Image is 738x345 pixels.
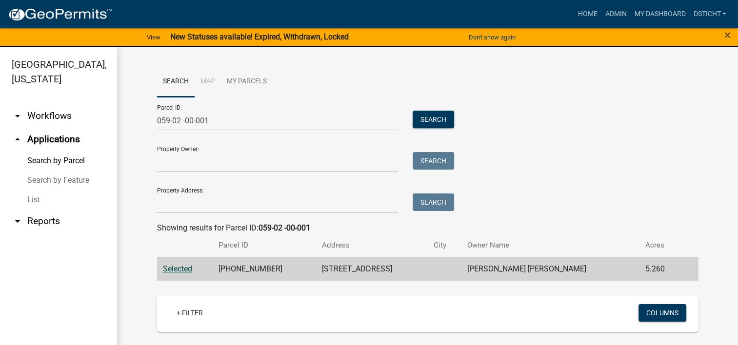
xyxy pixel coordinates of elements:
[724,28,731,42] span: ×
[12,134,23,145] i: arrow_drop_up
[465,29,519,45] button: Don't show again
[638,304,686,322] button: Columns
[163,264,192,273] a: Selected
[259,223,310,232] strong: 059-02 -00-001
[639,234,682,257] th: Acres
[574,5,601,23] a: Home
[461,234,639,257] th: Owner Name
[413,111,454,128] button: Search
[461,257,639,281] td: [PERSON_NAME] [PERSON_NAME]
[221,66,273,97] a: My Parcels
[639,257,682,281] td: 5.260
[316,234,428,257] th: Address
[213,234,316,257] th: Parcel ID
[157,222,698,234] div: Showing results for Parcel ID:
[601,5,630,23] a: Admin
[213,257,316,281] td: [PHONE_NUMBER]
[12,215,23,227] i: arrow_drop_down
[157,66,195,97] a: Search
[169,304,211,322] a: + Filter
[689,5,730,23] a: Dsticht
[413,193,454,211] button: Search
[170,32,349,41] strong: New Statuses available! Expired, Withdrawn, Locked
[630,5,689,23] a: My Dashboard
[316,257,428,281] td: [STREET_ADDRESS]
[413,152,454,170] button: Search
[143,29,164,45] a: View
[12,110,23,122] i: arrow_drop_down
[724,29,731,41] button: Close
[428,234,461,257] th: City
